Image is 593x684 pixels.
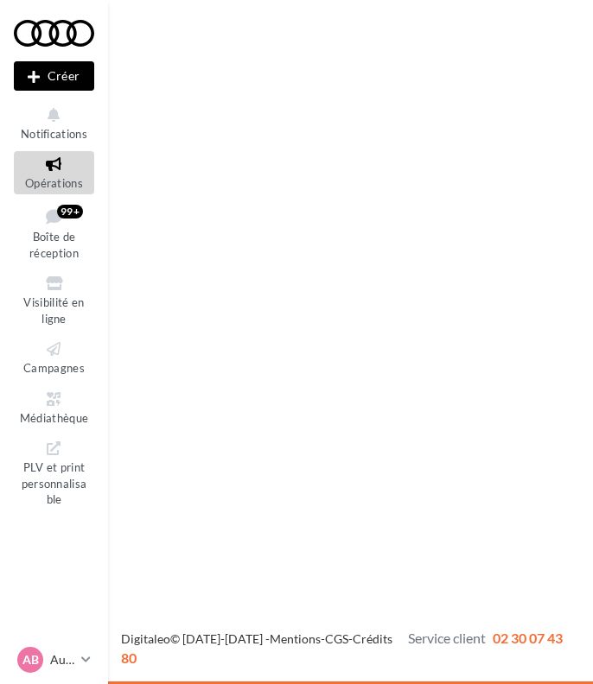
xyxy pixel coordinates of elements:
[22,457,87,506] span: PLV et print personnalisable
[14,102,94,144] button: Notifications
[14,151,94,193] a: Opérations
[22,651,39,668] span: AB
[14,270,94,329] a: Visibilité en ligne
[353,631,392,646] a: Crédits
[14,435,94,510] a: PLV et print personnalisable
[14,643,94,676] a: AB Audi BEZIERS
[325,631,348,646] a: CGS
[29,230,79,260] span: Boîte de réception
[25,176,83,190] span: Opérations
[14,201,94,264] a: Boîte de réception99+
[21,127,87,141] span: Notifications
[20,411,89,425] span: Médiathèque
[14,61,94,91] button: Créer
[121,631,170,646] a: Digitaleo
[408,630,486,646] span: Service client
[14,336,94,378] a: Campagnes
[50,651,74,668] p: Audi BEZIERS
[57,205,83,218] div: 99+
[14,61,94,91] div: Nouvelle campagne
[14,386,94,428] a: Médiathèque
[23,361,85,375] span: Campagnes
[23,295,84,326] span: Visibilité en ligne
[121,631,563,666] span: © [DATE]-[DATE] - - -
[270,631,321,646] a: Mentions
